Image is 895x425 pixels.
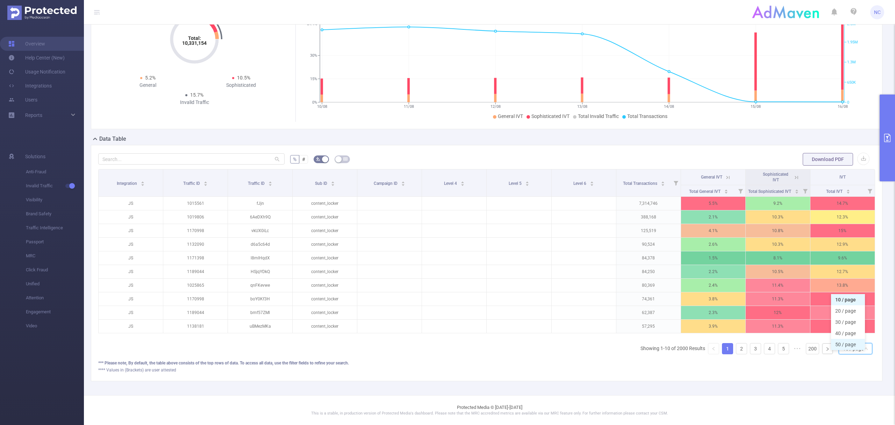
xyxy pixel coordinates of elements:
[681,210,745,224] p: 2.1%
[831,316,865,328] li: 30 / page
[99,197,163,210] p: JS
[810,306,875,319] p: 14.3%
[623,181,658,186] span: Total Transactions
[664,104,674,109] tspan: 14/08
[163,279,228,292] p: 1025865
[831,328,865,339] li: 40 / page
[578,113,619,119] span: Total Invalid Traffic
[681,251,745,265] p: 1.5%
[163,210,228,224] p: 1019806
[228,306,292,319] p: bmf57ZMl
[8,51,65,65] a: Help Center (New)
[616,279,681,292] p: 80,369
[25,149,45,163] span: Solutions
[846,188,850,190] i: icon: caret-up
[183,181,201,186] span: Traffic ID
[689,189,722,194] span: Total General IVT
[810,279,875,292] p: 13.8%
[228,238,292,251] p: d6a5c64d
[228,197,292,210] p: fJjn
[810,210,875,224] p: 12.3%
[590,180,594,184] div: Sort
[746,292,810,306] p: 11.3%
[204,180,208,182] i: icon: caret-up
[204,183,208,185] i: icon: caret-down
[746,238,810,251] p: 10.3%
[671,169,681,196] i: Filter menu
[8,37,45,51] a: Overview
[163,238,228,251] p: 1132090
[293,238,357,251] p: content_locker
[795,188,799,193] div: Sort
[268,180,272,184] div: Sort
[847,40,858,44] tspan: 1.95M
[640,343,705,354] li: Showing 1-10 of 2000 Results
[316,157,320,161] i: icon: bg-colors
[190,92,203,98] span: 15.7%
[228,320,292,333] p: uBMezMKa
[681,279,745,292] p: 2.4%
[751,104,761,109] tspan: 15/08
[228,210,292,224] p: 6AeDXh9Q
[228,265,292,278] p: HSjqYDkQ
[865,185,875,196] i: Filter menu
[746,265,810,278] p: 10.5%
[203,180,208,184] div: Sort
[616,224,681,237] p: 125,519
[616,306,681,319] p: 62,387
[806,343,819,354] a: 200
[724,188,728,193] div: Sort
[722,343,733,354] li: 1
[681,265,745,278] p: 2.2%
[163,320,228,333] p: 1138181
[163,306,228,319] p: 1189044
[460,183,464,185] i: icon: caret-down
[293,224,357,237] p: content_locker
[616,265,681,278] p: 84,250
[736,343,747,354] li: 2
[826,189,844,194] span: Total IVT
[746,251,810,265] p: 8.1%
[681,224,745,237] p: 4.1%
[874,5,881,19] span: NC
[661,180,665,184] div: Sort
[806,343,819,354] li: 200
[748,189,792,194] span: Total Sophisticated IVT
[228,224,292,237] p: vkUX0iLc
[401,180,405,182] i: icon: caret-up
[764,343,775,354] li: 4
[736,185,745,196] i: Filter menu
[746,224,810,237] p: 10.8%
[293,306,357,319] p: content_locker
[188,35,201,41] tspan: Total:
[444,181,458,186] span: Level 4
[26,235,84,249] span: Passport
[312,100,317,105] tspan: 0%
[228,292,292,306] p: boY0Kf3H
[401,183,405,185] i: icon: caret-down
[26,249,84,263] span: MRC
[331,180,335,184] div: Sort
[403,104,414,109] tspan: 11/08
[616,251,681,265] p: 84,378
[846,191,850,193] i: icon: caret-down
[302,156,305,162] span: #
[99,292,163,306] p: JS
[616,292,681,306] p: 74,361
[401,180,405,184] div: Sort
[99,251,163,265] p: JS
[795,191,799,193] i: icon: caret-down
[331,180,335,182] i: icon: caret-up
[163,292,228,306] p: 1170998
[792,343,803,354] li: Next 5 Pages
[163,265,228,278] p: 1189044
[810,265,875,278] p: 12.7%
[141,180,144,182] i: icon: caret-up
[846,188,850,193] div: Sort
[99,279,163,292] p: JS
[99,210,163,224] p: JS
[101,411,878,417] p: This is a stable, in production version of Protected Media's dashboard. Please note that the MRC ...
[531,113,570,119] span: Sophisticated IVT
[343,157,348,161] i: icon: table
[525,180,529,184] div: Sort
